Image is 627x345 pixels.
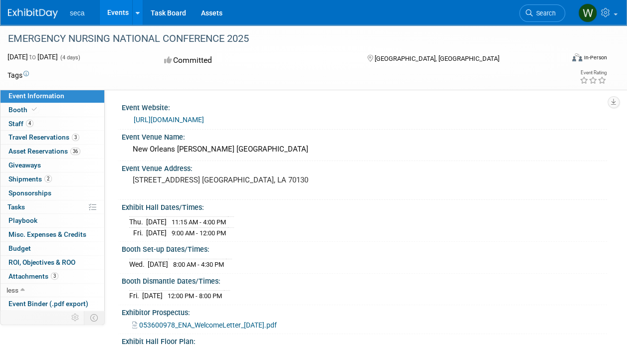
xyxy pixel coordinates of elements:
[26,120,33,127] span: 4
[122,100,607,113] div: Event Website:
[572,53,582,61] img: Format-Inperson.png
[0,117,104,131] a: Staff4
[7,53,58,61] span: [DATE] [DATE]
[8,147,80,155] span: Asset Reservations
[146,217,167,228] td: [DATE]
[375,55,499,62] span: [GEOGRAPHIC_DATA], [GEOGRAPHIC_DATA]
[72,134,79,141] span: 3
[8,244,31,252] span: Budget
[8,175,52,183] span: Shipments
[8,161,41,169] span: Giveaways
[580,70,607,75] div: Event Rating
[67,311,84,324] td: Personalize Event Tab Strip
[133,175,313,184] pre: [STREET_ADDRESS] [GEOGRAPHIC_DATA], LA 70130
[168,292,222,300] span: 12:00 PM - 8:00 PM
[578,3,597,22] img: William Morris
[28,53,37,61] span: to
[51,272,58,280] span: 3
[7,203,25,211] span: Tasks
[129,217,146,228] td: Thu.
[172,218,226,226] span: 11:15 AM - 4:00 PM
[0,270,104,283] a: Attachments3
[8,133,79,141] span: Travel Reservations
[8,258,75,266] span: ROI, Objectives & ROO
[0,214,104,227] a: Playbook
[129,259,148,269] td: Wed.
[70,9,85,17] span: seca
[0,172,104,186] a: Shipments2
[129,142,600,157] div: New Orleans [PERSON_NAME] [GEOGRAPHIC_DATA]
[8,272,58,280] span: Attachments
[0,145,104,158] a: Asset Reservations36
[8,92,64,100] span: Event Information
[173,261,224,268] span: 8:00 AM - 4:30 PM
[0,89,104,103] a: Event Information
[172,229,226,237] span: 9:00 AM - 12:00 PM
[139,321,277,329] span: 053600978_ENA_WelcomeLetter_[DATE].pdf
[6,286,18,294] span: less
[129,227,146,238] td: Fri.
[8,189,51,197] span: Sponsorships
[122,130,607,142] div: Event Venue Name:
[533,9,556,17] span: Search
[0,228,104,241] a: Misc. Expenses & Credits
[84,311,105,324] td: Toggle Event Tabs
[8,106,39,114] span: Booth
[8,300,88,308] span: Event Binder (.pdf export)
[520,52,607,67] div: Event Format
[0,242,104,255] a: Budget
[519,4,565,22] a: Search
[148,259,168,269] td: [DATE]
[0,297,104,311] a: Event Binder (.pdf export)
[146,227,167,238] td: [DATE]
[59,54,80,61] span: (4 days)
[161,52,351,69] div: Committed
[584,54,607,61] div: In-Person
[122,242,607,254] div: Booth Set-up Dates/Times:
[8,120,33,128] span: Staff
[0,159,104,172] a: Giveaways
[8,230,86,238] span: Misc. Expenses & Credits
[0,256,104,269] a: ROI, Objectives & ROO
[7,70,29,80] td: Tags
[44,175,52,182] span: 2
[32,107,37,112] i: Booth reservation complete
[132,321,277,329] a: 053600978_ENA_WelcomeLetter_[DATE].pdf
[0,284,104,297] a: less
[122,200,607,212] div: Exhibit Hall Dates/Times:
[122,274,607,286] div: Booth Dismantle Dates/Times:
[122,305,607,318] div: Exhibitor Prospectus:
[122,161,607,173] div: Event Venue Address:
[0,103,104,117] a: Booth
[4,30,556,48] div: EMERGENCY NURSING NATIONAL CONFERENCE 2025
[8,216,37,224] span: Playbook
[8,8,58,18] img: ExhibitDay
[134,116,204,124] a: [URL][DOMAIN_NAME]
[142,291,163,301] td: [DATE]
[129,291,142,301] td: Fri.
[70,148,80,155] span: 36
[0,200,104,214] a: Tasks
[0,131,104,144] a: Travel Reservations3
[0,186,104,200] a: Sponsorships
